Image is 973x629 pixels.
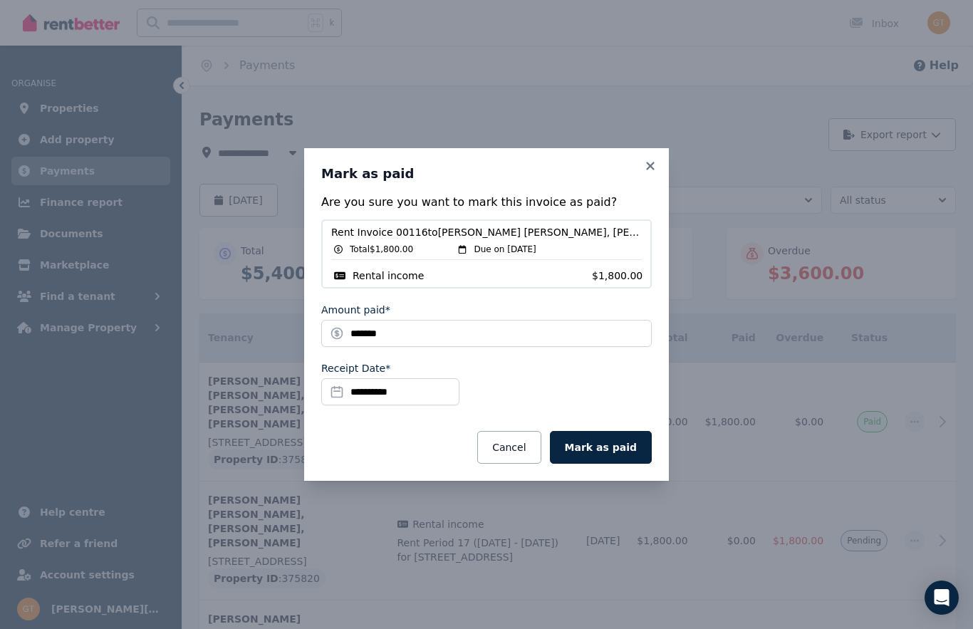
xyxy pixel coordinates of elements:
label: Amount paid* [321,303,390,317]
div: Open Intercom Messenger [925,581,959,615]
label: Receipt Date* [321,361,390,375]
span: Total $1,800.00 [350,244,413,255]
span: Rental income [353,269,424,283]
p: Are you sure you want to mark this invoice as paid? [321,194,652,211]
span: Due on [DATE] [474,244,536,255]
span: $1,800.00 [592,269,642,283]
span: Rent Invoice 00116 to [PERSON_NAME] [PERSON_NAME], [PERSON_NAME], [PERSON_NAME] [331,225,642,239]
button: Cancel [477,431,541,464]
h3: Mark as paid [321,165,652,182]
button: Mark as paid [550,431,652,464]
